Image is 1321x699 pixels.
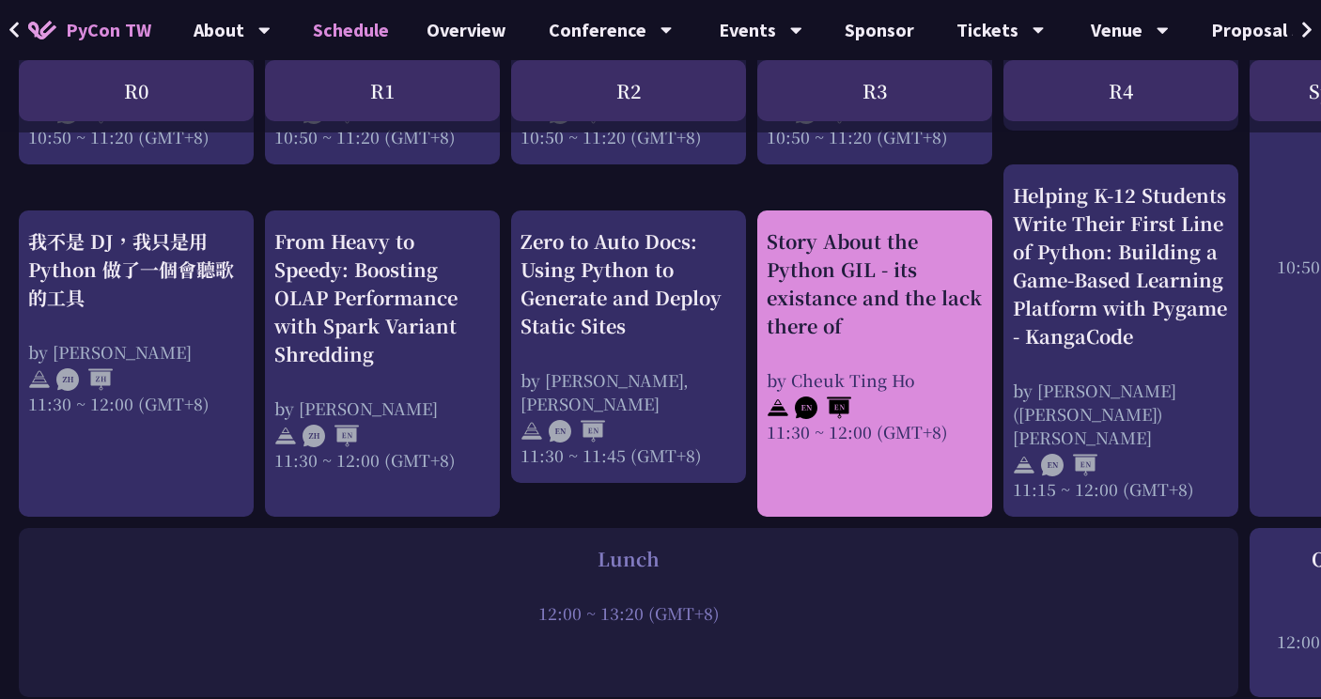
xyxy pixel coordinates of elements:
div: 我不是 DJ，我只是用 Python 做了一個會聽歌的工具 [28,227,244,312]
span: PyCon TW [66,16,151,44]
div: Lunch [28,545,1229,573]
img: svg+xml;base64,PHN2ZyB4bWxucz0iaHR0cDovL3d3dy53My5vcmcvMjAwMC9zdmciIHdpZHRoPSIyNCIgaGVpZ2h0PSIyNC... [521,420,543,443]
img: svg+xml;base64,PHN2ZyB4bWxucz0iaHR0cDovL3d3dy53My5vcmcvMjAwMC9zdmciIHdpZHRoPSIyNCIgaGVpZ2h0PSIyNC... [274,425,297,447]
div: 11:30 ~ 12:00 (GMT+8) [767,420,983,443]
img: ENEN.5a408d1.svg [549,420,605,443]
div: 10:50 ~ 11:20 (GMT+8) [521,125,737,148]
div: 11:30 ~ 12:00 (GMT+8) [274,448,490,472]
a: From Heavy to Speedy: Boosting OLAP Performance with Spark Variant Shredding by [PERSON_NAME] 11:... [274,227,490,501]
div: 10:50 ~ 11:20 (GMT+8) [28,125,244,148]
div: R1 [265,60,500,121]
div: 10:50 ~ 11:20 (GMT+8) [274,125,490,148]
a: Zero to Auto Docs: Using Python to Generate and Deploy Static Sites by [PERSON_NAME], [PERSON_NAM... [521,227,737,467]
div: From Heavy to Speedy: Boosting OLAP Performance with Spark Variant Shredding [274,227,490,368]
div: Helping K-12 Students Write Their First Line of Python: Building a Game-Based Learning Platform w... [1013,181,1229,350]
div: 11:15 ~ 12:00 (GMT+8) [1013,477,1229,501]
a: PyCon TW [9,7,170,54]
div: 11:30 ~ 11:45 (GMT+8) [521,443,737,467]
img: ENEN.5a408d1.svg [795,396,851,419]
div: R0 [19,60,254,121]
img: ENEN.5a408d1.svg [1041,454,1097,476]
div: by [PERSON_NAME], [PERSON_NAME] [521,368,737,415]
a: Helping K-12 Students Write Their First Line of Python: Building a Game-Based Learning Platform w... [1013,181,1229,501]
img: ZHEN.371966e.svg [303,425,359,447]
a: Story About the Python GIL - its existance and the lack there of by Cheuk Ting Ho 11:30 ~ 12:00 (... [767,227,983,501]
div: by [PERSON_NAME] ([PERSON_NAME]) [PERSON_NAME] [1013,379,1229,449]
div: R4 [1003,60,1238,121]
div: by [PERSON_NAME] [274,396,490,420]
div: Story About the Python GIL - its existance and the lack there of [767,227,983,340]
img: svg+xml;base64,PHN2ZyB4bWxucz0iaHR0cDovL3d3dy53My5vcmcvMjAwMC9zdmciIHdpZHRoPSIyNCIgaGVpZ2h0PSIyNC... [1013,454,1035,476]
img: svg+xml;base64,PHN2ZyB4bWxucz0iaHR0cDovL3d3dy53My5vcmcvMjAwMC9zdmciIHdpZHRoPSIyNCIgaGVpZ2h0PSIyNC... [28,368,51,391]
a: 我不是 DJ，我只是用 Python 做了一個會聽歌的工具 by [PERSON_NAME] 11:30 ~ 12:00 (GMT+8) [28,227,244,501]
div: 10:50 ~ 11:20 (GMT+8) [767,125,983,148]
img: ZHZH.38617ef.svg [56,368,113,391]
div: 12:00 ~ 13:20 (GMT+8) [28,601,1229,625]
div: R2 [511,60,746,121]
img: Home icon of PyCon TW 2025 [28,21,56,39]
div: by [PERSON_NAME] [28,340,244,364]
div: by Cheuk Ting Ho [767,368,983,392]
div: R3 [757,60,992,121]
div: 11:30 ~ 12:00 (GMT+8) [28,392,244,415]
div: Zero to Auto Docs: Using Python to Generate and Deploy Static Sites [521,227,737,340]
img: svg+xml;base64,PHN2ZyB4bWxucz0iaHR0cDovL3d3dy53My5vcmcvMjAwMC9zdmciIHdpZHRoPSIyNCIgaGVpZ2h0PSIyNC... [767,396,789,419]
